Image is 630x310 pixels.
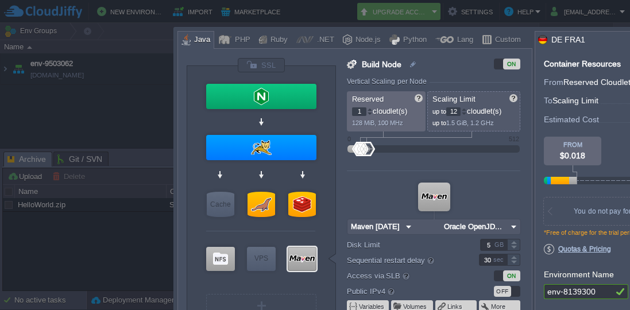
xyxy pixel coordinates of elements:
div: FROM [544,141,601,148]
span: Scaling Limit [432,95,476,103]
span: Scaling Limit [552,96,598,105]
div: Python [400,32,427,49]
label: Disk Limit [347,239,463,251]
div: Java [191,32,210,49]
div: OFF [494,286,511,297]
div: Vertical Scaling per Node [347,77,430,86]
div: .NET [314,32,334,49]
iframe: chat widget [582,264,619,299]
div: 512 [509,135,519,142]
div: Container Resources [544,60,621,68]
span: 128 MiB, 100 MHz [352,119,403,126]
div: sec [493,254,506,265]
label: Environment Name [544,270,614,279]
p: cloudlet(s) [352,104,422,116]
div: PHP [231,32,250,49]
span: 1.5 GiB, 1.2 GHz [446,119,494,126]
div: Cache [207,192,234,217]
span: Reserved [352,95,384,103]
div: Custom [492,32,521,49]
label: Sequential restart delay [347,254,463,266]
div: Application Servers [206,135,316,160]
div: 0 [347,135,351,142]
div: GB [494,239,506,250]
span: Quotas & Pricing [544,244,611,254]
label: Access via SLB [347,269,463,282]
div: Load Balancer [206,84,316,109]
div: Ruby [267,32,288,49]
div: Build Node [288,247,316,271]
span: $0.018 [560,151,585,160]
div: SQL Databases [248,192,275,217]
div: Lang [454,32,473,49]
div: Elastic VPS [247,247,276,271]
span: up to [432,108,446,115]
div: ON [503,59,520,69]
div: Node.js [352,32,381,49]
div: ON [503,270,520,281]
p: cloudlet(s) [432,104,516,116]
label: Public IPv4 [347,285,463,297]
span: Estimated Cost [544,113,599,126]
span: up to [432,119,446,126]
div: NoSQL Databases [288,192,316,217]
div: Storage Containers [206,247,235,271]
span: From [544,77,563,87]
div: VPS [247,247,276,270]
span: To [544,96,552,105]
